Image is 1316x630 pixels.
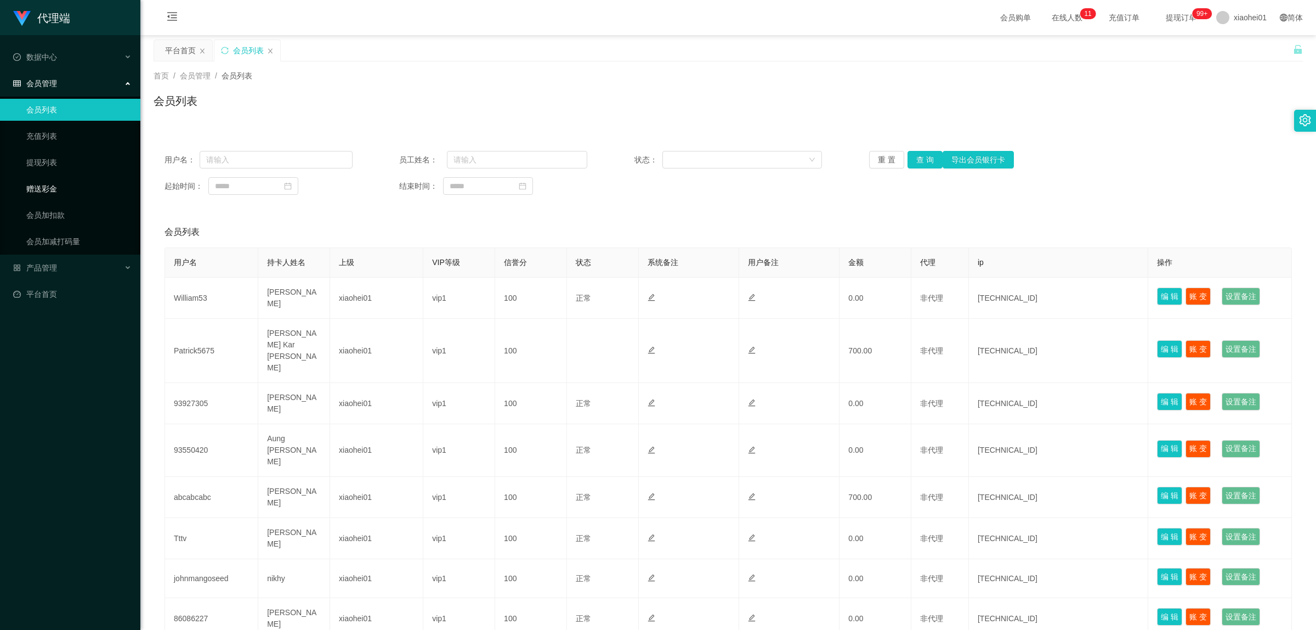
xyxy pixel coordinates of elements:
h1: 代理端 [37,1,70,36]
span: 产品管理 [13,263,57,272]
td: [TECHNICAL_ID] [969,383,1148,424]
span: 正常 [576,534,591,543]
td: 100 [495,477,567,518]
div: 平台首页 [165,40,196,61]
span: / [173,71,175,80]
td: 93550420 [165,424,258,477]
td: nikhy [258,559,330,598]
td: [PERSON_NAME] [258,278,330,319]
td: 0.00 [839,559,911,598]
i: 图标: check-circle-o [13,53,21,61]
a: 会员列表 [26,99,132,121]
td: [PERSON_NAME] [258,383,330,424]
a: 充值列表 [26,125,132,147]
td: Aung [PERSON_NAME] [258,424,330,477]
i: 图标: down [809,156,815,164]
button: 账 变 [1185,440,1211,458]
button: 编 辑 [1157,568,1182,586]
a: 提现列表 [26,151,132,173]
td: xiaohei01 [330,477,423,518]
td: Patrick5675 [165,319,258,383]
span: 非代理 [920,493,943,502]
i: 图标: calendar [519,182,526,190]
sup: 11 [1080,8,1096,19]
i: 图标: edit [748,346,756,354]
button: 设置备注 [1222,440,1260,458]
i: 图标: edit [748,493,756,500]
i: 图标: unlock [1293,44,1303,54]
td: 0.00 [839,424,911,477]
span: 首页 [154,71,169,80]
span: 数据中心 [13,53,57,61]
p: 1 [1084,8,1088,19]
span: 非代理 [920,574,943,583]
span: 状态 [576,258,591,267]
span: VIP等级 [432,258,460,267]
td: vip1 [423,383,495,424]
td: [TECHNICAL_ID] [969,319,1148,383]
button: 编 辑 [1157,440,1182,458]
td: xiaohei01 [330,518,423,559]
button: 设置备注 [1222,608,1260,626]
p: 1 [1088,8,1092,19]
button: 账 变 [1185,487,1211,504]
i: 图标: edit [748,534,756,542]
td: 700.00 [839,319,911,383]
td: 100 [495,518,567,559]
span: 会员列表 [164,226,200,239]
td: 100 [495,278,567,319]
button: 设置备注 [1222,393,1260,410]
td: [TECHNICAL_ID] [969,559,1148,598]
span: 操作 [1157,258,1172,267]
span: 正常 [576,446,591,454]
span: 上级 [339,258,354,267]
span: 正常 [576,574,591,583]
a: 赠送彩金 [26,178,132,200]
a: 图标: dashboard平台首页 [13,283,132,305]
button: 查 询 [907,151,943,168]
i: 图标: close [267,48,274,54]
span: 非代理 [920,446,943,454]
i: 图标: edit [748,399,756,407]
span: 起始时间： [164,181,208,192]
i: 图标: edit [748,446,756,454]
td: 0.00 [839,383,911,424]
i: 图标: close [199,48,206,54]
button: 编 辑 [1157,608,1182,626]
td: [PERSON_NAME] [258,518,330,559]
button: 导出会员银行卡 [943,151,1014,168]
button: 编 辑 [1157,340,1182,358]
a: 代理端 [13,13,70,22]
td: [PERSON_NAME] [258,477,330,518]
span: 会员管理 [13,79,57,88]
td: [TECHNICAL_ID] [969,477,1148,518]
i: 图标: menu-fold [154,1,191,36]
button: 设置备注 [1222,487,1260,504]
span: 充值订单 [1103,14,1145,21]
td: 0.00 [839,278,911,319]
i: 图标: edit [648,446,655,454]
a: 会员加减打码量 [26,230,132,252]
span: 系统备注 [648,258,678,267]
td: 93927305 [165,383,258,424]
td: 100 [495,424,567,477]
td: William53 [165,278,258,319]
td: xiaohei01 [330,319,423,383]
span: 用户备注 [748,258,779,267]
i: 图标: global [1280,14,1287,21]
div: 会员列表 [233,40,264,61]
span: 非代理 [920,294,943,302]
span: 会员列表 [222,71,252,80]
span: 会员管理 [180,71,211,80]
td: vip1 [423,477,495,518]
i: 图标: edit [748,294,756,301]
span: 状态： [634,154,662,166]
td: 100 [495,383,567,424]
a: 会员加扣款 [26,204,132,226]
button: 设置备注 [1222,288,1260,305]
span: 在线人数 [1046,14,1088,21]
span: 提现订单 [1160,14,1202,21]
span: 员工姓名： [399,154,447,166]
td: vip1 [423,424,495,477]
button: 重 置 [869,151,904,168]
